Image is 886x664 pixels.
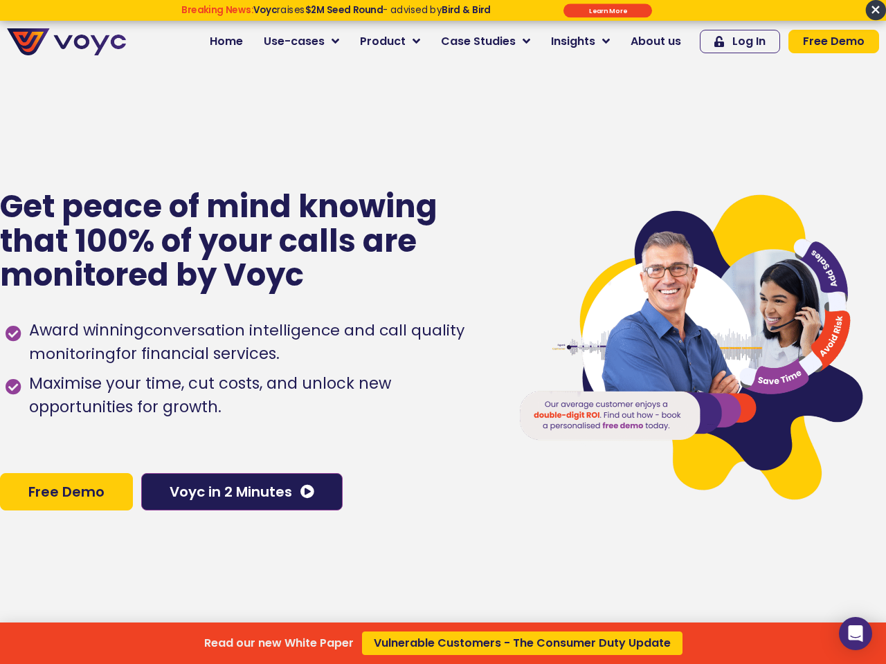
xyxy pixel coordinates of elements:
[253,3,277,17] strong: Voyc
[180,55,215,71] span: Phone
[180,112,227,128] span: Job title
[305,3,383,17] strong: $2M Seed Round
[839,617,872,650] div: Open Intercom Messenger
[134,4,537,26] div: Breaking News: Voyc raises $2M Seed Round - advised by Bird & Bird
[253,3,491,17] span: raises - advised by
[181,3,253,17] strong: Breaking News:
[374,638,671,649] span: Vulnerable Customers - The Consumer Duty Update
[563,3,652,17] div: Submit
[442,3,491,17] strong: Bird & Bird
